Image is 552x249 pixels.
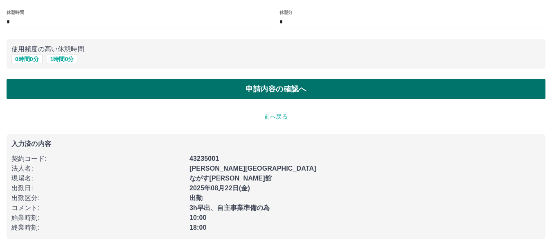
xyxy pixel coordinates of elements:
[189,155,219,162] b: 43235001
[11,164,185,174] p: 法人名 :
[189,175,272,182] b: ながす[PERSON_NAME]館
[11,44,541,54] p: 使用頻度の高い休憩時間
[11,174,185,183] p: 現場名 :
[189,194,203,201] b: 出勤
[189,165,316,172] b: [PERSON_NAME][GEOGRAPHIC_DATA]
[189,214,207,221] b: 10:00
[11,183,185,193] p: 出勤日 :
[189,185,250,192] b: 2025年08月22日(金)
[11,54,43,64] button: 0時間0分
[189,204,270,211] b: 3h早出、自主事業準備の為
[11,203,185,213] p: コメント :
[11,223,185,233] p: 終業時刻 :
[11,154,185,164] p: 契約コード :
[7,112,545,121] p: 前へ戻る
[11,193,185,203] p: 出勤区分 :
[279,9,293,15] label: 休憩分
[11,213,185,223] p: 始業時刻 :
[7,9,24,15] label: 休憩時間
[11,141,541,147] p: 入力済の内容
[189,224,207,231] b: 18:00
[47,54,78,64] button: 1時間0分
[7,79,545,99] button: 申請内容の確認へ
